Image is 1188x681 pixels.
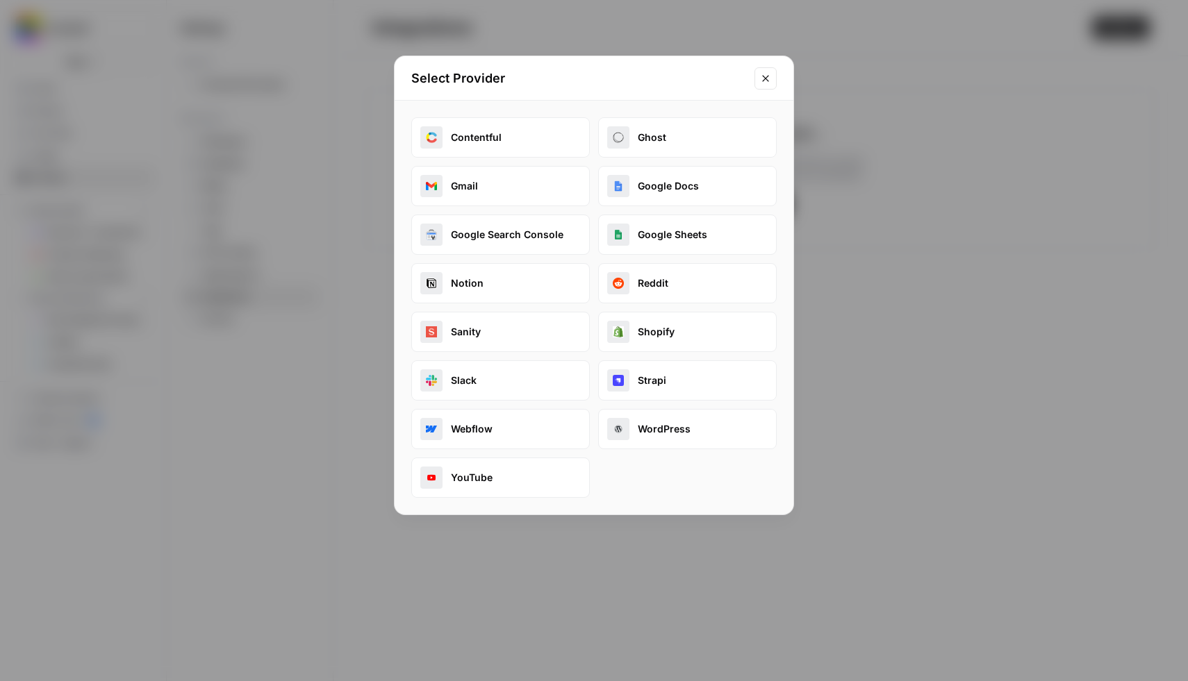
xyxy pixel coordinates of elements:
img: strapi [613,375,624,386]
img: google_sheets [613,229,624,240]
h2: Select Provider [411,69,746,88]
button: youtubeYouTube [411,457,590,498]
img: gmail [426,180,437,192]
img: google_docs [613,180,624,192]
button: google_sheetsGoogle Sheets [598,215,777,255]
img: google_search_console [426,229,437,240]
img: webflow_oauth [426,423,437,435]
button: redditReddit [598,263,777,303]
button: google_docsGoogle Docs [598,166,777,206]
img: sanity [426,326,437,337]
button: wordpressWordPress [598,409,777,449]
button: ghostGhost [598,117,777,158]
button: google_search_consoleGoogle Search Console [411,215,590,255]
img: notion [426,278,437,289]
img: contentful [426,132,437,143]
button: Close modal [754,67,777,90]
button: shopifyShopify [598,312,777,352]
button: gmailGmail [411,166,590,206]
img: shopify [613,326,624,337]
button: notionNotion [411,263,590,303]
button: webflow_oauthWebflow [411,409,590,449]
img: reddit [613,278,624,289]
img: wordpress [613,423,624,435]
img: youtube [426,472,437,483]
img: slack [426,375,437,386]
button: contentfulContentful [411,117,590,158]
img: ghost [613,132,624,143]
button: strapiStrapi [598,360,777,401]
button: slackSlack [411,360,590,401]
button: sanitySanity [411,312,590,352]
